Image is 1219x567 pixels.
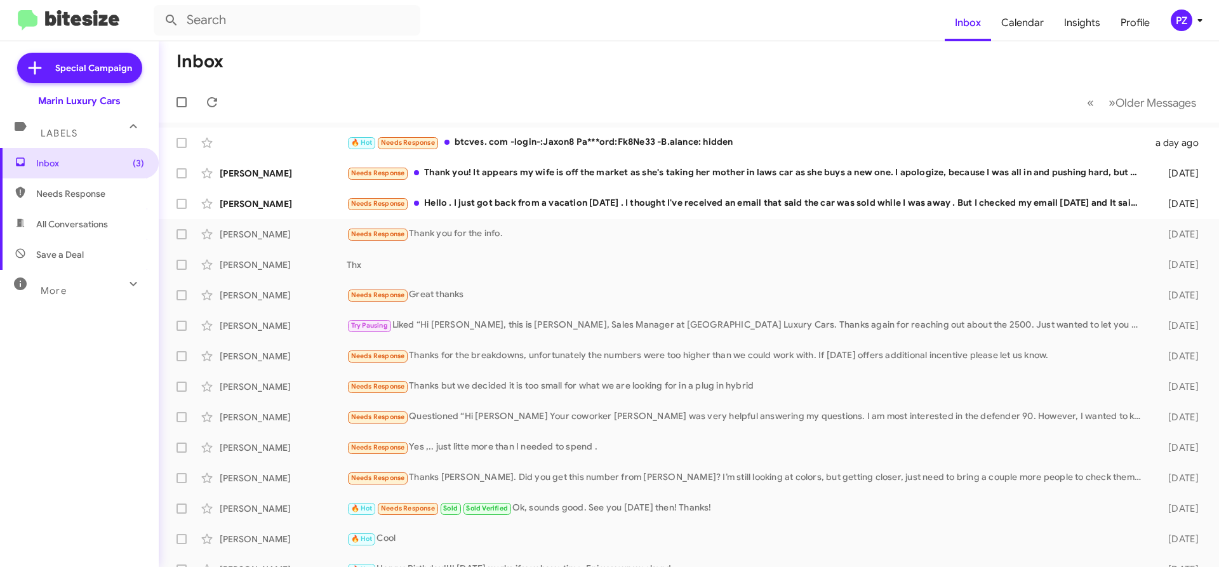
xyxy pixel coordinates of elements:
div: Thank you! It appears my wife is off the market as she's taking her mother in laws car as she buy... [347,166,1148,180]
span: More [41,285,67,297]
div: [DATE] [1148,472,1209,484]
button: Previous [1079,90,1102,116]
span: Sold Verified [466,504,508,512]
span: Older Messages [1116,96,1196,110]
a: Special Campaign [17,53,142,83]
div: [PERSON_NAME] [220,350,347,363]
div: [PERSON_NAME] [220,472,347,484]
div: btcves. com -login-:Jaxon8 Pa***ord:Fk8Ne33 -B.alance: hidden [347,135,1148,150]
div: [PERSON_NAME] [220,258,347,271]
span: Special Campaign [55,62,132,74]
div: [DATE] [1148,228,1209,241]
span: Needs Response [351,443,405,451]
div: Liked “Hi [PERSON_NAME], this is [PERSON_NAME], Sales Manager at [GEOGRAPHIC_DATA] Luxury Cars. T... [347,318,1148,333]
div: [PERSON_NAME] [220,380,347,393]
span: 🔥 Hot [351,535,373,543]
div: PZ [1171,10,1192,31]
span: 🔥 Hot [351,138,373,147]
div: [DATE] [1148,258,1209,271]
div: Thanks but we decided it is too small for what we are looking for in a plug in hybrid [347,379,1148,394]
span: Needs Response [381,138,435,147]
div: [PERSON_NAME] [220,167,347,180]
div: [DATE] [1148,441,1209,454]
div: [DATE] [1148,319,1209,332]
span: Needs Response [351,413,405,421]
span: Needs Response [351,199,405,208]
div: [DATE] [1148,197,1209,210]
div: [DATE] [1148,380,1209,393]
a: Insights [1054,4,1110,41]
div: [DATE] [1148,350,1209,363]
div: [PERSON_NAME] [220,502,347,515]
button: Next [1101,90,1204,116]
a: Calendar [991,4,1054,41]
div: [DATE] [1148,502,1209,515]
span: Needs Response [351,230,405,238]
div: Thx [347,258,1148,271]
span: Save a Deal [36,248,84,261]
div: [PERSON_NAME] [220,441,347,454]
span: 🔥 Hot [351,504,373,512]
div: Hello . I just got back from a vacation [DATE] . I thought I've received an email that said the c... [347,196,1148,211]
div: [PERSON_NAME] [220,289,347,302]
div: [DATE] [1148,411,1209,424]
div: [PERSON_NAME] [220,319,347,332]
span: Needs Response [351,169,405,177]
span: Needs Response [351,474,405,482]
a: Profile [1110,4,1160,41]
div: [PERSON_NAME] [220,197,347,210]
span: (3) [133,157,144,170]
div: a day ago [1148,137,1209,149]
div: Yes ,.. just litte more than I needed to spend . [347,440,1148,455]
div: Great thanks [347,288,1148,302]
span: Inbox [36,157,144,170]
span: Needs Response [351,352,405,360]
div: Marin Luxury Cars [38,95,121,107]
div: [DATE] [1148,533,1209,545]
span: Needs Response [381,504,435,512]
span: » [1109,95,1116,110]
div: [PERSON_NAME] [220,411,347,424]
div: Thanks [PERSON_NAME]. Did you get this number from [PERSON_NAME]? I’m still looking at colors, bu... [347,470,1148,485]
input: Search [154,5,420,36]
h1: Inbox [177,51,223,72]
span: Labels [41,128,77,139]
div: Ok, sounds good. See you [DATE] then! Thanks! [347,501,1148,516]
span: Needs Response [351,291,405,299]
span: « [1087,95,1094,110]
div: [PERSON_NAME] [220,228,347,241]
div: Cool [347,531,1148,546]
span: Try Pausing [351,321,388,330]
div: [DATE] [1148,289,1209,302]
a: Inbox [945,4,991,41]
div: Questioned “Hi [PERSON_NAME] Your coworker [PERSON_NAME] was very helpful answering my questions.... [347,410,1148,424]
div: [DATE] [1148,167,1209,180]
span: Needs Response [351,382,405,390]
span: Sold [443,504,458,512]
div: [PERSON_NAME] [220,533,347,545]
span: All Conversations [36,218,108,230]
button: PZ [1160,10,1205,31]
nav: Page navigation example [1080,90,1204,116]
span: Needs Response [36,187,144,200]
div: Thanks for the breakdowns, unfortunately the numbers were too higher than we could work with. If ... [347,349,1148,363]
div: Thank you for the info. [347,227,1148,241]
